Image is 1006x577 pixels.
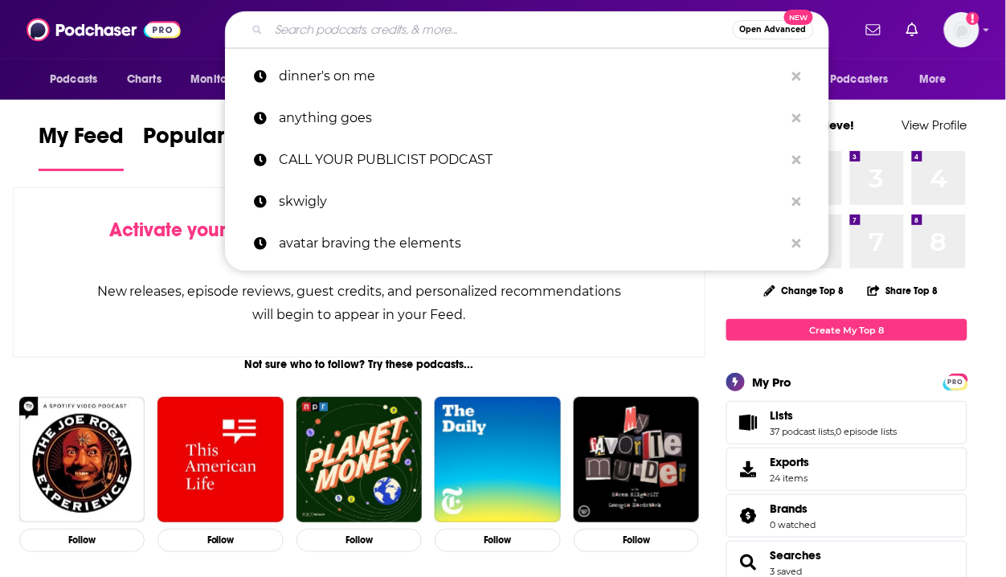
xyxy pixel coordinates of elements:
span: Podcasts [50,68,97,91]
a: Searches [771,548,822,563]
p: skwigly [280,181,784,223]
button: Follow [19,529,145,552]
span: Brands [726,494,967,538]
div: by following Podcasts, Creators, Lists, and other Users! [94,219,624,265]
div: Not sure who to follow? Try these podcasts... [13,358,705,371]
span: Lists [771,408,794,423]
a: 0 episode lists [836,426,898,437]
span: Open Advanced [740,26,807,34]
button: open menu [39,64,118,95]
a: Show notifications dropdown [860,16,887,43]
button: Follow [296,529,422,552]
a: Popular Feed [143,122,280,171]
a: Brands [732,505,764,527]
a: Show notifications dropdown [900,16,925,43]
button: open menu [909,64,967,95]
a: Brands [771,501,816,516]
span: Exports [771,455,810,469]
span: Charts [127,68,162,91]
button: Follow [574,529,699,552]
a: skwigly [225,181,829,223]
span: , [835,426,836,437]
div: New releases, episode reviews, guest credits, and personalized recommendations will begin to appe... [94,280,624,326]
a: PRO [946,375,965,387]
a: 3 saved [771,566,803,577]
span: Lists [726,401,967,444]
p: anything goes [280,97,784,139]
a: 0 watched [771,519,816,530]
button: Follow [157,529,283,552]
img: Podchaser - Follow, Share and Rate Podcasts [27,14,181,45]
span: Monitoring [190,68,247,91]
img: Planet Money [296,397,422,522]
button: Open AdvancedNew [733,20,814,39]
span: Popular Feed [143,122,280,159]
a: CALL YOUR PUBLICIST PODCAST [225,139,829,181]
a: Lists [732,411,764,434]
a: My Feed [39,122,124,171]
a: Exports [726,448,967,491]
span: More [920,68,947,91]
p: avatar braving the elements [280,223,784,264]
svg: Add a profile image [967,12,979,25]
button: Share Top 8 [867,275,939,306]
a: 37 podcast lists [771,426,835,437]
span: Logged in as jennevievef [944,12,979,47]
span: Brands [771,501,808,516]
a: Lists [771,408,898,423]
img: This American Life [157,397,283,522]
input: Search podcasts, credits, & more... [269,17,733,43]
a: Charts [117,64,171,95]
a: anything goes [225,97,829,139]
button: Show profile menu [944,12,979,47]
button: Change Top 8 [754,280,854,301]
button: open menu [179,64,268,95]
p: CALL YOUR PUBLICIST PODCAST [280,139,784,181]
a: Create My Top 8 [726,319,967,341]
span: 24 items [771,473,810,484]
a: Searches [732,551,764,574]
p: dinner's on me [280,55,784,97]
img: My Favorite Murder with Karen Kilgariff and Georgia Hardstark [574,397,699,522]
span: PRO [946,376,965,388]
a: View Profile [902,117,967,133]
button: open menu [801,64,912,95]
img: The Joe Rogan Experience [19,397,145,522]
div: Search podcasts, credits, & more... [225,11,829,48]
span: For Podcasters [812,68,889,91]
div: My Pro [753,374,792,390]
img: User Profile [944,12,979,47]
span: Activate your Feed [109,218,274,242]
span: Exports [732,458,764,481]
img: The Daily [435,397,560,522]
a: dinner's on me [225,55,829,97]
a: avatar braving the elements [225,223,829,264]
span: My Feed [39,122,124,159]
span: New [784,10,813,25]
button: Follow [435,529,560,552]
